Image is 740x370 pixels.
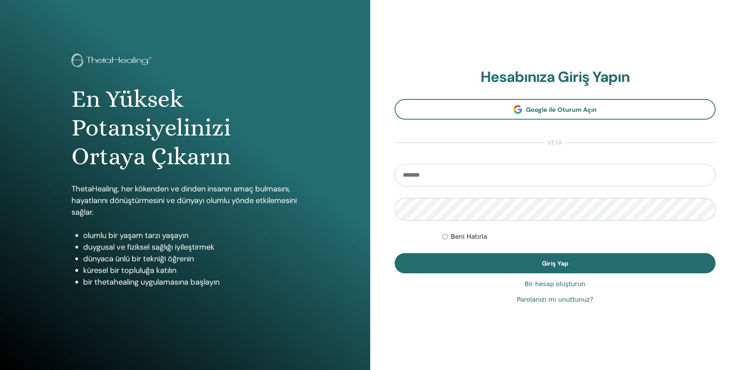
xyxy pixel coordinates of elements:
[517,296,593,303] font: Parolanızı mı unuttunuz?
[451,233,487,240] font: Beni Hatırla
[442,232,716,241] div: Beni süresiz olarak veya manuel olarak çıkış yapana kadar kimlik doğrulamalı tut
[525,280,585,288] font: Bir hesap oluşturun
[481,67,630,87] font: Hesabınıza Giriş Yapın
[83,242,214,252] font: duygusal ve fiziksel sağlığı iyileştirmek
[395,253,716,273] button: Giriş Yap
[395,99,716,120] a: Google ile Oturum Açın
[83,254,194,264] font: dünyaca ünlü bir tekniği öğrenin
[71,184,297,217] font: ThetaHealing, her kökenden ve dinden insanın amaç bulmasını, hayatlarını dönüştürmesini ve dünyay...
[547,139,562,147] font: veya
[525,280,585,289] a: Bir hesap oluşturun
[526,106,597,114] font: Google ile Oturum Açın
[83,277,219,287] font: bir thetahealing uygulamasına başlayın
[83,230,188,240] font: olumlu bir yaşam tarzı yaşayın
[517,295,593,304] a: Parolanızı mı unuttunuz?
[83,265,176,275] font: küresel bir topluluğa katılın
[71,85,231,170] font: En Yüksek Potansiyelinizi Ortaya Çıkarın
[542,259,568,268] font: Giriş Yap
